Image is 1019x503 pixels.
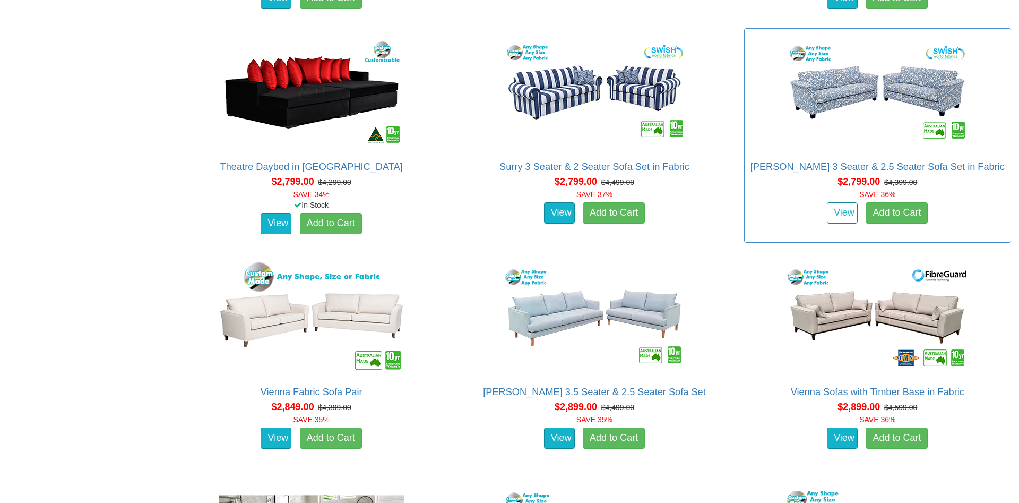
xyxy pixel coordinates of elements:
[750,161,1005,172] a: [PERSON_NAME] 3 Seater & 2.5 Seater Sofa Set in Fabric
[293,190,330,199] font: SAVE 34%
[866,428,928,449] a: Add to Cart
[837,176,880,187] span: $2,799.00
[216,34,407,151] img: Theatre Daybed in Fabric
[837,402,880,412] span: $2,899.00
[866,202,928,224] a: Add to Cart
[216,259,407,376] img: Vienna Fabric Sofa Pair
[300,213,362,234] a: Add to Cart
[261,387,362,397] a: Vienna Fabric Sofa Pair
[220,161,403,172] a: Theatre Daybed in [GEOGRAPHIC_DATA]
[272,402,314,412] span: $2,849.00
[261,213,291,234] a: View
[782,259,973,376] img: Vienna Sofas with Timber Base in Fabric
[555,176,597,187] span: $2,799.00
[576,190,612,199] font: SAVE 37%
[884,403,917,412] del: $4,599.00
[499,259,690,376] img: Marley 3.5 Seater & 2.5 Seater Sofa Set
[859,190,895,199] font: SAVE 36%
[576,415,612,424] font: SAVE 35%
[318,178,351,186] del: $4,299.00
[483,387,706,397] a: [PERSON_NAME] 3.5 Seater & 2.5 Seater Sofa Set
[884,178,917,186] del: $4,399.00
[544,428,575,449] a: View
[583,202,645,224] a: Add to Cart
[827,202,858,224] a: View
[499,161,689,172] a: Surry 3 Seater & 2 Seater Sofa Set in Fabric
[272,176,314,187] span: $2,799.00
[318,403,351,412] del: $4,399.00
[601,403,634,412] del: $4,499.00
[555,402,597,412] span: $2,899.00
[601,178,634,186] del: $4,499.00
[827,428,858,449] a: View
[859,415,895,424] font: SAVE 36%
[583,428,645,449] a: Add to Cart
[293,415,330,424] font: SAVE 35%
[791,387,964,397] a: Vienna Sofas with Timber Base in Fabric
[261,428,291,449] a: View
[499,34,690,151] img: Surry 3 Seater & 2 Seater Sofa Set in Fabric
[176,200,447,210] div: In Stock
[544,202,575,224] a: View
[300,428,362,449] a: Add to Cart
[782,34,973,151] img: Tiffany 3 Seater & 2.5 Seater Sofa Set in Fabric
